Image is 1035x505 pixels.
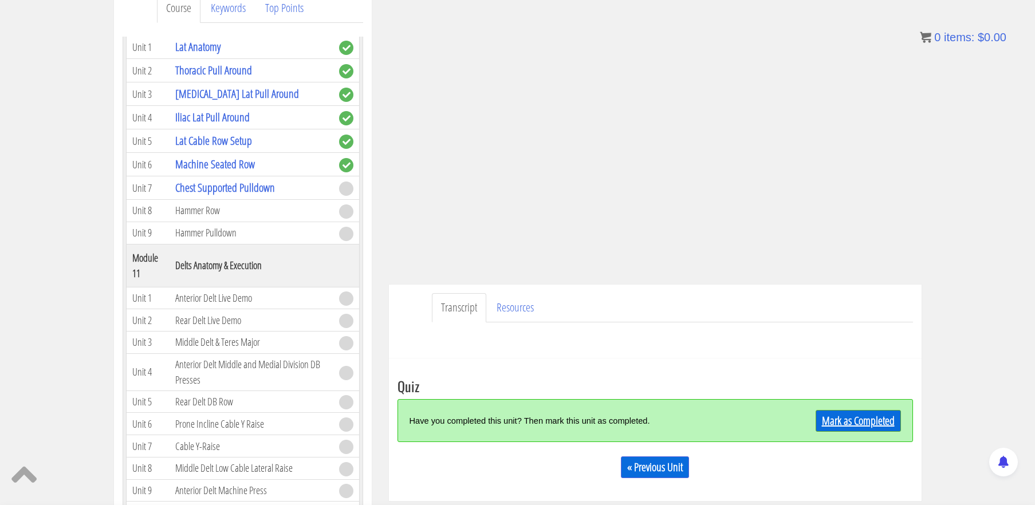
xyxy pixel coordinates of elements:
td: Middle Delt & Teres Major [170,332,333,354]
td: Unit 5 [126,390,170,413]
td: Rear Delt DB Row [170,390,333,413]
span: complete [339,111,353,125]
span: complete [339,158,353,172]
td: Prone Incline Cable Y Raise [170,413,333,435]
a: Machine Seated Row [175,156,255,172]
a: Iliac Lat Pull Around [175,109,250,125]
span: complete [339,88,353,102]
td: Unit 1 [126,35,170,59]
td: Unit 6 [126,153,170,176]
h3: Quiz [398,378,913,393]
div: Have you completed this unit? Then mark this unit as completed. [410,408,772,433]
td: Cable Y-Raise [170,435,333,457]
a: Lat Anatomy [175,39,221,54]
span: 0 [934,31,940,44]
td: Middle Delt Low Cable Lateral Raise [170,457,333,479]
td: Unit 3 [126,82,170,106]
td: Unit 2 [126,309,170,332]
td: Unit 4 [126,106,170,129]
td: Unit 7 [126,435,170,457]
td: Anterior Delt Live Demo [170,287,333,309]
a: Chest Supported Pulldown [175,180,275,195]
a: Transcript [432,293,486,322]
a: Thoracic Pull Around [175,62,252,78]
a: Resources [487,293,543,322]
a: 0 items: $0.00 [920,31,1006,44]
td: Unit 7 [126,176,170,200]
bdi: 0.00 [978,31,1006,44]
th: Module 11 [126,244,170,287]
td: Anterior Delt Machine Press [170,479,333,502]
td: Unit 8 [126,200,170,222]
td: Unit 6 [126,413,170,435]
a: [MEDICAL_DATA] Lat Pull Around [175,86,299,101]
td: Unit 4 [126,353,170,390]
td: Unit 5 [126,129,170,153]
td: Unit 3 [126,332,170,354]
span: complete [339,135,353,149]
a: « Previous Unit [621,456,689,478]
span: $ [978,31,984,44]
th: Delts Anatomy & Execution [170,244,333,287]
td: Rear Delt Live Demo [170,309,333,332]
td: Unit 1 [126,287,170,309]
a: Lat Cable Row Setup [175,133,252,148]
td: Unit 9 [126,479,170,502]
td: Anterior Delt Middle and Medial Division DB Presses [170,353,333,390]
td: Hammer Row [170,200,333,222]
td: Unit 9 [126,222,170,244]
span: items: [944,31,974,44]
img: icon11.png [920,31,931,43]
span: complete [339,64,353,78]
td: Unit 2 [126,59,170,82]
td: Unit 8 [126,457,170,479]
a: Mark as Completed [816,410,901,432]
span: complete [339,41,353,55]
td: Hammer Pulldown [170,222,333,244]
